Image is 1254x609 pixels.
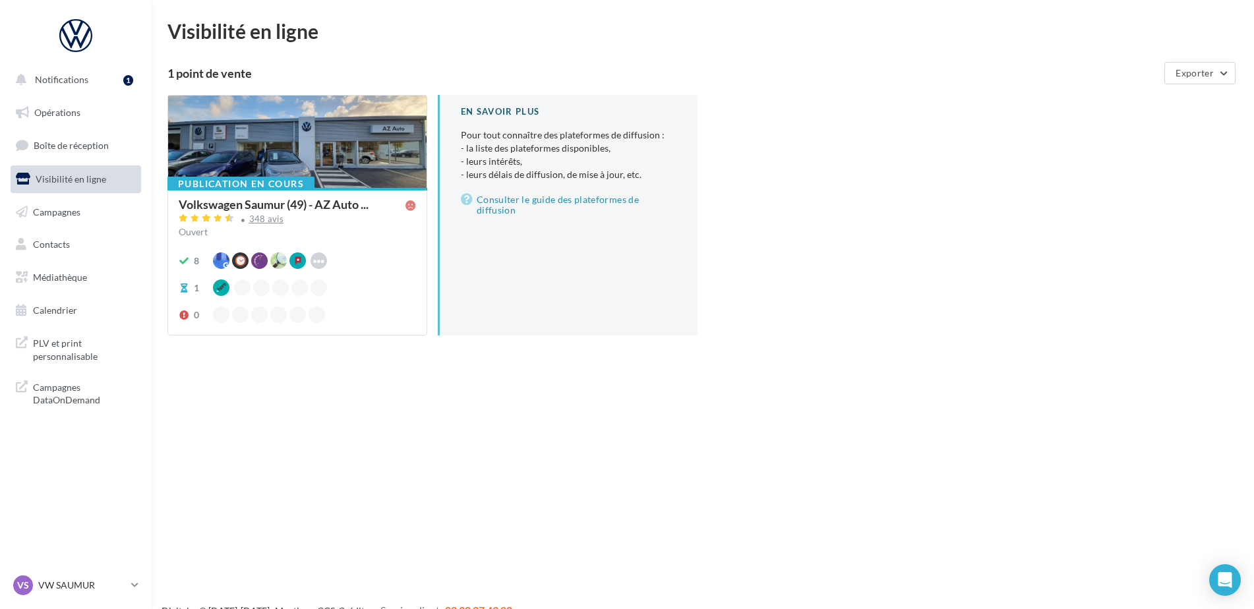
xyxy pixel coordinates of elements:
span: Calendrier [33,304,77,316]
a: PLV et print personnalisable [8,329,144,368]
div: 0 [194,308,199,322]
a: Calendrier [8,297,144,324]
a: Visibilité en ligne [8,165,144,193]
span: VS [17,579,29,592]
span: Visibilité en ligne [36,173,106,185]
a: Opérations [8,99,144,127]
a: Boîte de réception [8,131,144,159]
span: Volkswagen Saumur (49) - AZ Auto ... [179,198,369,210]
div: 1 [194,281,199,295]
div: En savoir plus [461,105,676,118]
p: VW SAUMUR [38,579,126,592]
div: 1 [123,75,133,86]
a: Médiathèque [8,264,144,291]
div: 348 avis [249,215,284,223]
span: Contacts [33,239,70,250]
li: - la liste des plateformes disponibles, [461,142,676,155]
div: Publication en cours [167,177,314,191]
span: Médiathèque [33,272,87,283]
div: Visibilité en ligne [167,21,1238,41]
li: - leurs délais de diffusion, de mise à jour, etc. [461,168,676,181]
span: PLV et print personnalisable [33,334,136,362]
span: Exporter [1176,67,1214,78]
a: Campagnes [8,198,144,226]
a: Consulter le guide des plateformes de diffusion [461,192,676,218]
a: Contacts [8,231,144,258]
span: Notifications [35,74,88,85]
a: VS VW SAUMUR [11,573,141,598]
button: Exporter [1164,62,1236,84]
span: Opérations [34,107,80,118]
a: Campagnes DataOnDemand [8,373,144,412]
span: Ouvert [179,226,208,237]
div: Open Intercom Messenger [1209,564,1241,596]
div: 1 point de vente [167,67,1159,79]
a: 348 avis [179,212,416,228]
p: Pour tout connaître des plateformes de diffusion : [461,129,676,181]
li: - leurs intérêts, [461,155,676,168]
span: Campagnes DataOnDemand [33,378,136,407]
button: Notifications 1 [8,66,138,94]
span: Boîte de réception [34,140,109,151]
span: Campagnes [33,206,80,217]
div: 8 [194,254,199,268]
